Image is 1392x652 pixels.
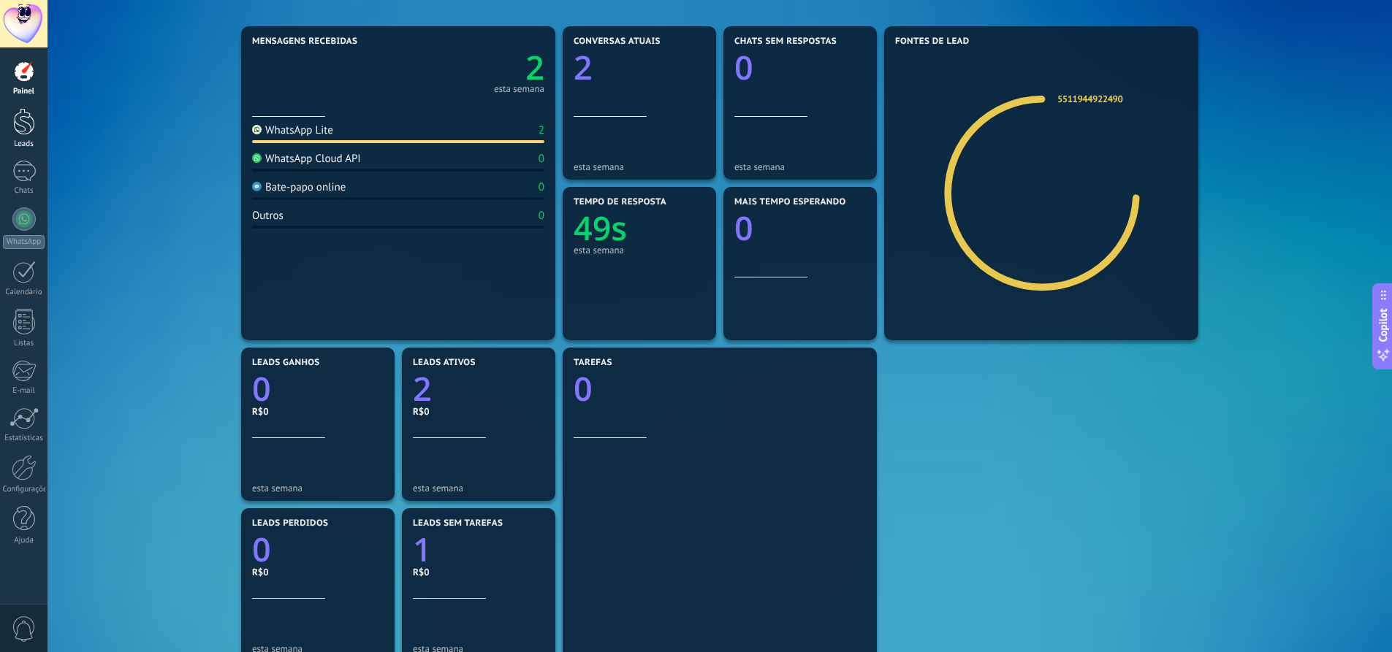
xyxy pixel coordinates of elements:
text: 2 [413,367,432,411]
a: 2 [398,45,544,90]
img: Bate-papo online [252,182,262,191]
img: WhatsApp Cloud API [252,153,262,163]
div: 0 [539,209,544,223]
span: Leads sem tarefas [413,518,503,529]
div: WhatsApp Lite [252,123,333,137]
span: Conversas atuais [574,37,661,47]
a: 0 [252,367,384,411]
text: 0 [734,45,753,90]
div: WhatsApp Cloud API [252,152,361,166]
a: 5511944922490 [1057,93,1122,105]
span: Copilot [1376,308,1391,342]
img: WhatsApp Lite [252,125,262,134]
div: Listas [3,339,45,348]
span: Mensagens recebidas [252,37,357,47]
text: 2 [525,45,544,90]
div: R$0 [252,566,384,578]
span: Tempo de resposta [574,197,666,207]
div: Painel [3,87,45,96]
div: esta semana [734,161,866,172]
span: Leads ativos [413,358,476,368]
div: Leads [3,139,45,149]
text: 2 [574,45,593,90]
a: 1 [413,527,544,572]
div: esta semana [413,483,544,494]
div: R$0 [413,566,544,578]
div: 2 [539,123,544,137]
span: Mais tempo esperando [734,197,846,207]
div: esta semana [574,245,705,256]
text: 0 [574,367,593,411]
div: esta semana [574,161,705,172]
div: WhatsApp [3,235,45,249]
div: R$0 [252,405,384,418]
a: 0 [252,527,384,572]
span: Fontes de lead [895,37,970,47]
text: 0 [252,527,271,572]
a: 2 [413,367,544,411]
div: Calendário [3,288,45,297]
div: Ajuda [3,536,45,545]
div: 0 [539,180,544,194]
div: Estatísticas [3,434,45,443]
div: Configurações [3,485,45,494]
span: Chats sem respostas [734,37,837,47]
text: 1 [413,527,432,572]
div: esta semana [494,85,544,93]
span: Tarefas [574,358,612,368]
div: E-mail [3,386,45,396]
div: Chats [3,186,45,196]
div: 0 [539,152,544,166]
div: Bate-papo online [252,180,346,194]
text: 0 [734,206,753,250]
div: esta semana [252,483,384,494]
div: Outros [252,209,284,223]
span: Leads perdidos [252,518,328,529]
text: 49s [574,206,627,250]
span: Leads ganhos [252,358,320,368]
div: R$0 [413,405,544,418]
a: 0 [574,367,866,411]
text: 0 [252,367,271,411]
